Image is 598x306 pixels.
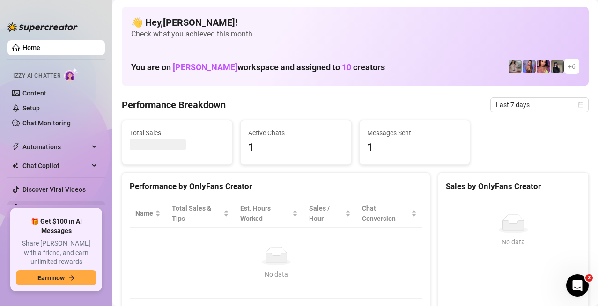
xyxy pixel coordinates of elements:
img: AI Chatter [64,68,79,81]
span: 2 [585,274,593,282]
div: Sales by OnlyFans Creator [446,180,581,193]
button: Earn nowarrow-right [16,270,96,285]
th: Total Sales & Tips [166,199,235,228]
a: Chat Monitoring [22,119,71,127]
a: Content [22,89,46,97]
span: Name [135,208,153,219]
span: Chat Copilot [22,158,89,173]
img: Anna [551,60,564,73]
span: arrow-right [68,275,75,281]
img: Daisy [509,60,522,73]
div: Performance by OnlyFans Creator [130,180,422,193]
span: 10 [342,62,351,72]
a: Setup [22,104,40,112]
img: logo-BBDzfeDw.svg [7,22,78,32]
div: Est. Hours Worked [240,203,291,224]
span: Share [PERSON_NAME] with a friend, and earn unlimited rewards [16,239,96,267]
span: Automations [22,139,89,154]
th: Name [130,199,166,228]
h1: You are on workspace and assigned to creators [131,62,385,73]
span: Last 7 days [496,98,583,112]
span: Total Sales [130,128,225,138]
div: No data [139,269,413,279]
span: 🎁 Get $100 in AI Messages [16,217,96,235]
th: Chat Conversion [356,199,422,228]
span: thunderbolt [12,143,20,151]
a: Discover Viral Videos [22,186,86,193]
span: [PERSON_NAME] [173,62,237,72]
span: 1 [248,139,343,157]
a: Settings [22,204,47,212]
span: 1 [367,139,462,157]
h4: 👋 Hey, [PERSON_NAME] ! [131,16,579,29]
span: calendar [578,102,583,108]
span: Active Chats [248,128,343,138]
span: + 6 [568,61,576,72]
h4: Performance Breakdown [122,98,226,111]
span: Izzy AI Chatter [13,72,60,80]
div: No data [450,237,577,247]
a: Home [22,44,40,51]
span: Total Sales & Tips [172,203,221,224]
span: Earn now [37,274,65,282]
img: Chat Copilot [12,162,18,169]
img: GODDESS [537,60,550,73]
span: Messages Sent [367,128,462,138]
iframe: Intercom live chat [566,274,589,297]
span: Sales / Hour [309,203,343,224]
img: Ava [523,60,536,73]
span: Chat Conversion [362,203,409,224]
th: Sales / Hour [303,199,356,228]
span: Check what you achieved this month [131,29,579,39]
